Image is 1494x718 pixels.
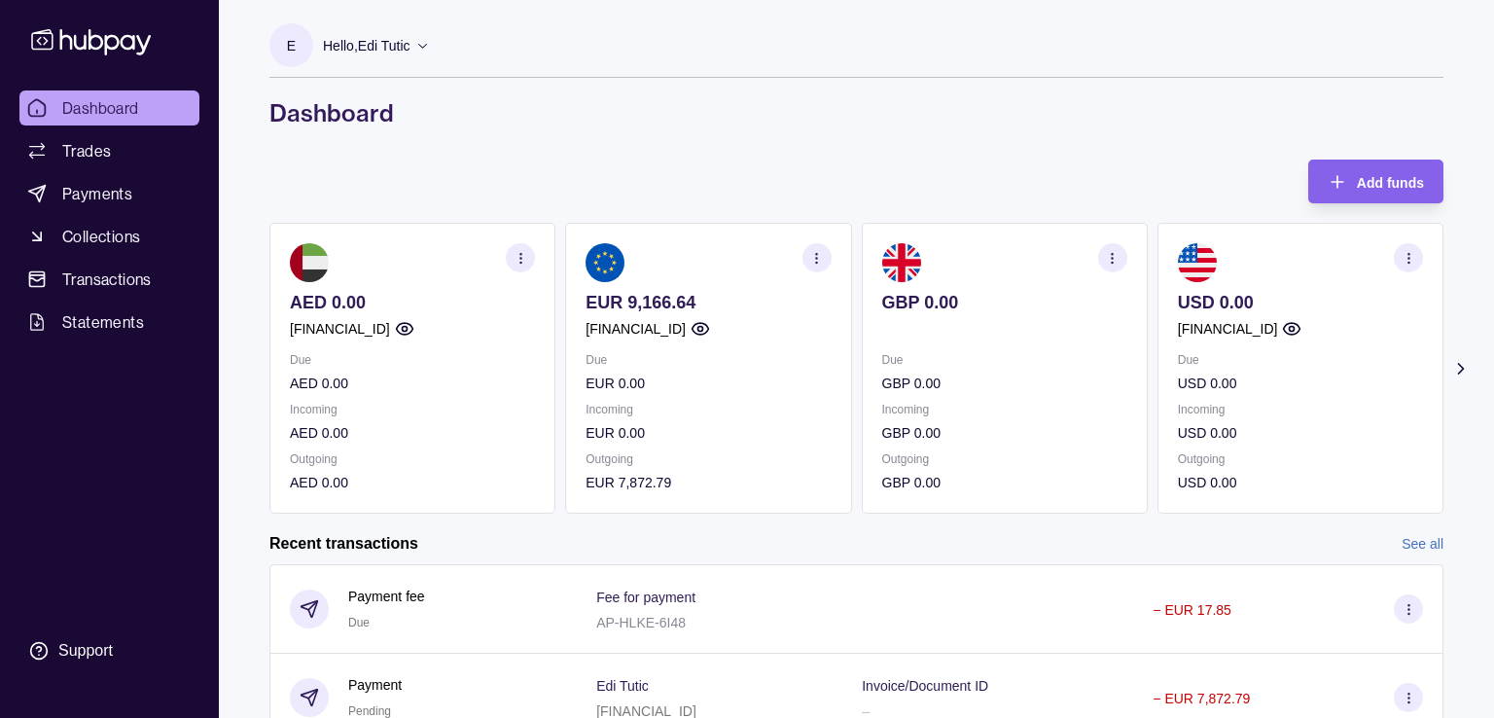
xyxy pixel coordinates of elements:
h2: Recent transactions [269,533,418,555]
p: Invoice/Document ID [862,678,988,694]
p: [FINANCIAL_ID] [290,318,390,340]
p: USD 0.00 [1178,472,1423,493]
p: Incoming [882,399,1127,420]
a: Payments [19,176,199,211]
p: Payment fee [348,586,425,607]
p: USD 0.00 [1178,373,1423,394]
span: Dashboard [62,96,139,120]
a: Trades [19,133,199,168]
p: Edi Tutic [596,678,649,694]
a: Transactions [19,262,199,297]
h1: Dashboard [269,97,1443,128]
button: Add funds [1308,160,1443,203]
p: EUR 0.00 [586,422,831,444]
p: Fee for payment [596,590,695,605]
p: USD 0.00 [1178,292,1423,313]
p: Due [586,349,831,371]
p: EUR 0.00 [586,373,831,394]
p: Incoming [1178,399,1423,420]
p: AED 0.00 [290,472,535,493]
p: GBP 0.00 [882,292,1127,313]
p: Incoming [290,399,535,420]
span: Due [348,616,370,629]
p: Outgoing [586,449,831,470]
span: Pending [348,704,391,718]
p: USD 0.00 [1178,422,1423,444]
a: See all [1402,533,1443,555]
span: Trades [62,139,111,162]
p: Due [882,349,1127,371]
a: Dashboard [19,90,199,126]
p: GBP 0.00 [882,422,1127,444]
p: Payment [348,674,402,696]
p: [FINANCIAL_ID] [586,318,686,340]
p: − EUR 17.85 [1153,602,1231,618]
div: Support [58,640,113,662]
p: EUR 7,872.79 [586,472,831,493]
p: EUR 9,166.64 [586,292,831,313]
img: ae [290,243,329,282]
p: AED 0.00 [290,422,535,444]
p: Outgoing [290,449,535,470]
p: AP-HLKE-6I48 [596,615,686,630]
p: AED 0.00 [290,292,535,313]
p: Due [290,349,535,371]
a: Statements [19,305,199,340]
p: Hello, Edi Tutic [323,35,410,56]
span: Payments [62,182,132,205]
span: Statements [62,310,144,334]
p: Due [1178,349,1423,371]
span: Transactions [62,268,152,291]
img: eu [586,243,624,282]
span: Collections [62,225,140,248]
p: Outgoing [882,449,1127,470]
img: us [1178,243,1217,282]
a: Support [19,630,199,671]
p: GBP 0.00 [882,373,1127,394]
p: − EUR 7,872.79 [1153,691,1250,706]
p: AED 0.00 [290,373,535,394]
img: gb [882,243,921,282]
p: Incoming [586,399,831,420]
p: Outgoing [1178,449,1423,470]
p: E [287,35,296,56]
span: Add funds [1357,175,1424,191]
a: Collections [19,219,199,254]
p: [FINANCIAL_ID] [1178,318,1278,340]
p: GBP 0.00 [882,472,1127,493]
